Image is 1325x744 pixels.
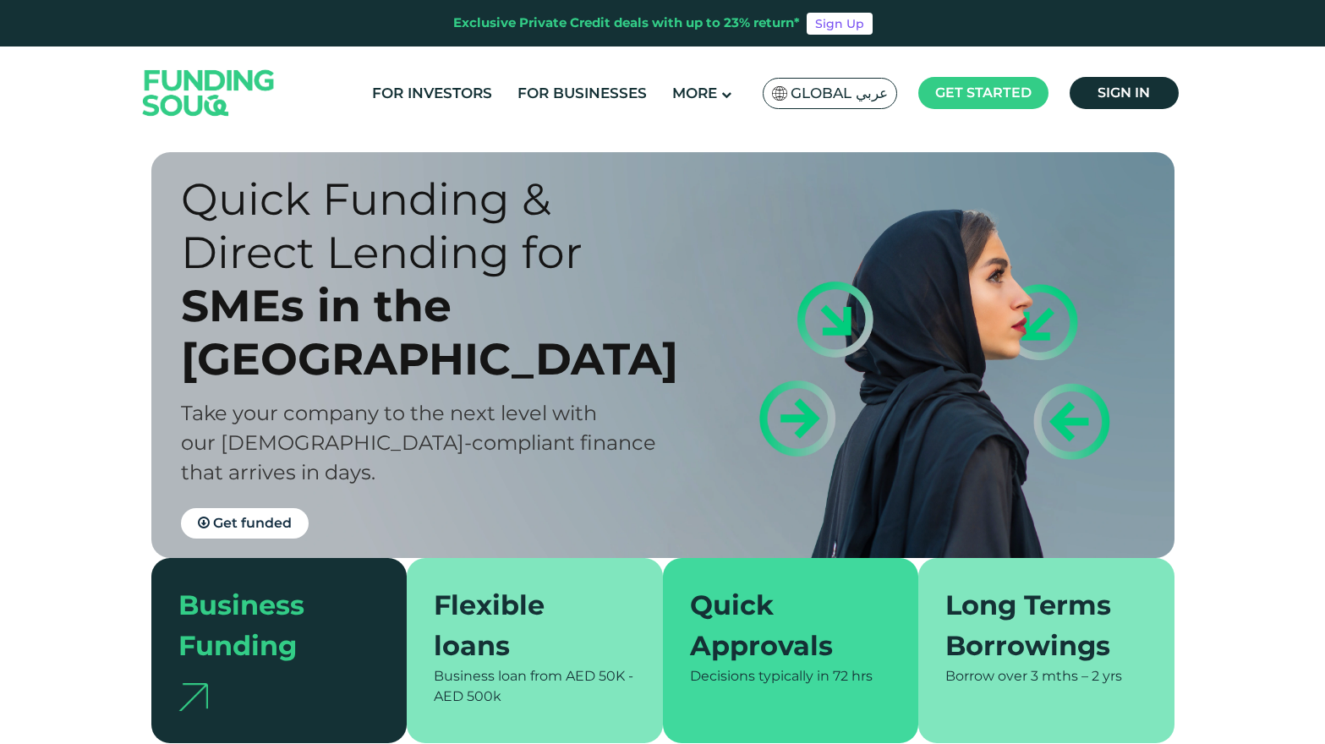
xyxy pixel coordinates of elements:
div: SMEs in the [GEOGRAPHIC_DATA] [181,279,693,386]
div: Long Terms Borrowings [945,585,1127,666]
span: 3 mths – 2 yrs [1031,668,1122,684]
span: Take your company to the next level with our [DEMOGRAPHIC_DATA]-compliant finance that arrives in... [181,401,656,484]
div: Quick Funding & Direct Lending for [181,172,693,279]
div: Flexible loans [434,585,616,666]
a: For Businesses [513,79,651,107]
a: For Investors [368,79,496,107]
img: arrow [178,683,208,711]
span: Borrow over [945,668,1027,684]
img: Logo [126,50,292,135]
span: Get funded [213,515,292,531]
span: Business loan from [434,668,562,684]
span: Decisions typically in [690,668,829,684]
span: Get started [935,85,1032,101]
span: Global عربي [791,84,888,103]
img: SA Flag [772,86,787,101]
a: Get funded [181,508,309,539]
div: Quick Approvals [690,585,872,666]
div: Business Funding [178,585,360,666]
span: 72 hrs [833,668,873,684]
span: Sign in [1098,85,1150,101]
a: Sign Up [807,13,873,35]
div: Exclusive Private Credit deals with up to 23% return* [453,14,800,33]
a: Sign in [1070,77,1179,109]
span: More [672,85,717,101]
